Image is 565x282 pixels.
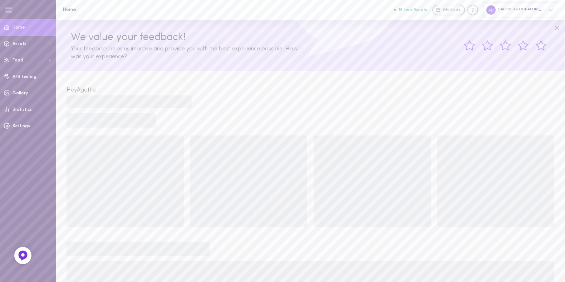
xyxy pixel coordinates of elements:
span: A/B testing [13,75,36,79]
span: Gallery [13,91,28,95]
button: 16 Live Assets [394,8,427,12]
span: Feed [13,58,23,63]
span: Hey Agathe [67,87,96,93]
span: My Store [443,7,462,14]
img: Feedback Button [18,250,28,261]
a: My Store [432,5,465,15]
span: We value your feedback! [71,32,186,43]
a: 16 Live Assets [394,8,432,13]
div: SABON [GEOGRAPHIC_DATA] [483,2,558,18]
span: Assets [13,42,26,46]
div: Knowledge center [467,5,478,15]
span: Statistics [13,108,32,112]
span: Home [13,25,25,30]
span: Settings [13,124,30,128]
span: Your feedback helps us improve and provide you with the best experience possible. How was your ex... [71,46,298,60]
h1: Home [63,7,181,13]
